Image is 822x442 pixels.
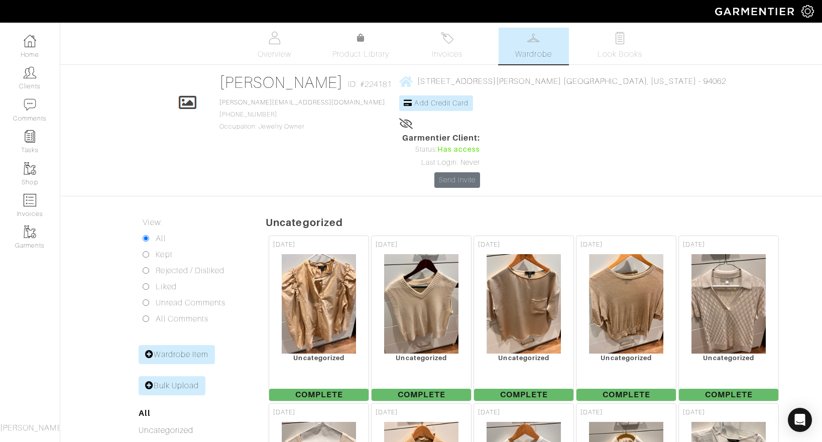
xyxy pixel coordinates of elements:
[24,130,36,143] img: reminder-icon-8004d30b9f0a5d33ae49ab947aed9ed385cf756f9e5892f1edd6e32f2345188e.png
[268,235,370,402] a: [DATE] Uncategorized Complete
[376,408,398,417] span: [DATE]
[384,254,459,354] img: xDoVn3d7g1WTCCUJGDLdQ5Sj
[399,95,473,111] a: Add Credit Card
[219,73,343,91] a: [PERSON_NAME]
[801,5,814,18] img: gear-icon-white-bd11855cb880d31180b6d7d6211b90ccbf57a29d726f0c71d8c61bd08dd39cc2.png
[412,28,483,64] a: Invoices
[332,48,389,60] span: Product Library
[24,194,36,206] img: orders-icon-0abe47150d42831381b5fb84f609e132dff9fe21cb692f30cb5eec754e2cba89.png
[614,32,626,44] img: todo-9ac3debb85659649dc8f770b8b6100bb5dab4b48dedcbae339e5042a72dfd3cc.svg
[710,3,801,20] img: garmentier-logo-header-white-b43fb05a5012e4ada735d5af1a66efaba907eab6374d6393d1fbf88cb4ef424d.png
[402,132,481,144] span: Garmentier Client:
[156,233,165,245] label: All
[434,172,481,188] a: Send Invite
[432,48,462,60] span: Invoices
[576,354,676,362] div: Uncategorized
[580,240,603,250] span: [DATE]
[156,249,172,261] label: Kept
[24,162,36,175] img: garments-icon-b7da505a4dc4fd61783c78ac3ca0ef83fa9d6f193b1c9dc38574b1d14d53ca28.png
[326,32,396,60] a: Product Library
[268,32,281,44] img: basicinfo-40fd8af6dae0f16599ec9e87c0ef1c0a1fdea2edbe929e3d69a839185d80c458.svg
[788,408,812,432] div: Open Intercom Messenger
[576,389,676,401] span: Complete
[372,389,471,401] span: Complete
[598,48,642,60] span: Look Books
[414,99,468,107] span: Add Credit Card
[281,254,357,354] img: e6mbiQJBDipv7UCTniEjyDSC
[473,235,575,402] a: [DATE] Uncategorized Complete
[24,35,36,47] img: dashboard-icon-dbcd8f5a0b271acd01030246c82b418ddd0df26cd7fceb0bd07c9910d44c42f6.png
[589,254,664,354] img: JstYsNAa3T8YWjuuG6Apcxwj
[24,98,36,111] img: comment-icon-a0a6a9ef722e966f86d9cbdc48e553b5cf19dbc54f86b18d962a5391bc8f6eb6.png
[679,389,778,401] span: Complete
[139,408,150,418] a: All
[269,354,369,362] div: Uncategorized
[585,28,655,64] a: Look Books
[370,235,473,402] a: [DATE] Uncategorized Complete
[139,376,205,395] a: Bulk Upload
[258,48,291,60] span: Overview
[417,77,726,86] span: [STREET_ADDRESS][PERSON_NAME] [GEOGRAPHIC_DATA], [US_STATE] - 94062
[139,426,193,435] a: Uncategorized
[683,240,705,250] span: [DATE]
[474,389,573,401] span: Complete
[269,389,369,401] span: Complete
[273,240,295,250] span: [DATE]
[156,313,208,325] label: All Comments
[372,354,471,362] div: Uncategorized
[219,99,385,106] a: [PERSON_NAME][EMAIL_ADDRESS][DOMAIN_NAME]
[499,28,569,64] a: Wardrobe
[219,99,385,130] span: [PHONE_NUMBER] Occupation: Jewelry Owner
[402,157,481,168] div: Last Login: Never
[478,408,500,417] span: [DATE]
[474,354,573,362] div: Uncategorized
[478,240,500,250] span: [DATE]
[266,216,822,229] h5: Uncategorized
[24,66,36,79] img: clients-icon-6bae9207a08558b7cb47a8932f037763ab4055f8c8b6bfacd5dc20c3e0201464.png
[143,216,162,229] label: View:
[348,78,392,90] span: ID: #224181
[24,226,36,238] img: garments-icon-b7da505a4dc4fd61783c78ac3ca0ef83fa9d6f193b1c9dc38574b1d14d53ca28.png
[679,354,778,362] div: Uncategorized
[683,408,705,417] span: [DATE]
[156,265,224,277] label: Rejected / Disliked
[515,48,551,60] span: Wardrobe
[677,235,780,402] a: [DATE] Uncategorized Complete
[139,345,215,364] a: Wardrobe Item
[486,254,562,354] img: qgHg4XkRn8kkmevsuvuyc3bH
[437,144,481,155] span: Has access
[240,28,310,64] a: Overview
[580,408,603,417] span: [DATE]
[399,75,726,87] a: [STREET_ADDRESS][PERSON_NAME] [GEOGRAPHIC_DATA], [US_STATE] - 94062
[691,254,767,354] img: CRuWpgLAcq6CaoBAJ3xFp3aU
[402,144,481,155] div: Status:
[575,235,677,402] a: [DATE] Uncategorized Complete
[376,240,398,250] span: [DATE]
[527,32,540,44] img: wardrobe-487a4870c1b7c33e795ec22d11cfc2ed9d08956e64fb3008fe2437562e282088.svg
[441,32,453,44] img: orders-27d20c2124de7fd6de4e0e44c1d41de31381a507db9b33961299e4e07d508b8c.svg
[273,408,295,417] span: [DATE]
[156,281,176,293] label: Liked
[156,297,225,309] label: Unread Comments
